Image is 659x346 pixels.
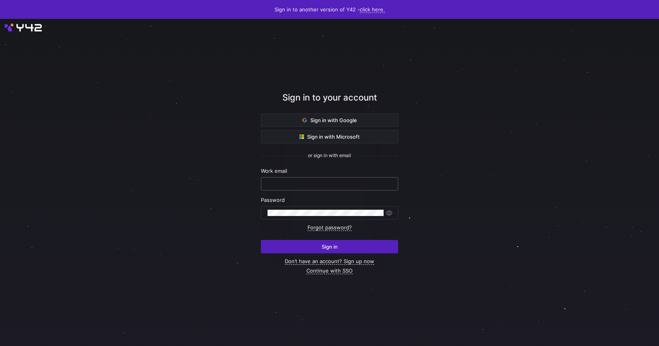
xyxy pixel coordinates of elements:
[261,114,398,127] button: Sign in with Google
[261,240,398,253] button: Sign in
[360,6,385,13] a: click here.
[299,134,360,140] span: Sign in with Microsoft
[302,117,357,123] span: Sign in with Google
[261,130,398,143] button: Sign in with Microsoft
[261,91,398,114] div: Sign in to your account
[261,168,287,174] span: Work email
[308,153,351,158] span: or sign in with email
[285,258,374,265] a: Don’t have an account? Sign up now
[261,197,285,203] span: Password
[308,224,352,231] a: Forgot password?
[306,267,353,274] a: Continue with SSO
[322,243,338,250] span: Sign in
